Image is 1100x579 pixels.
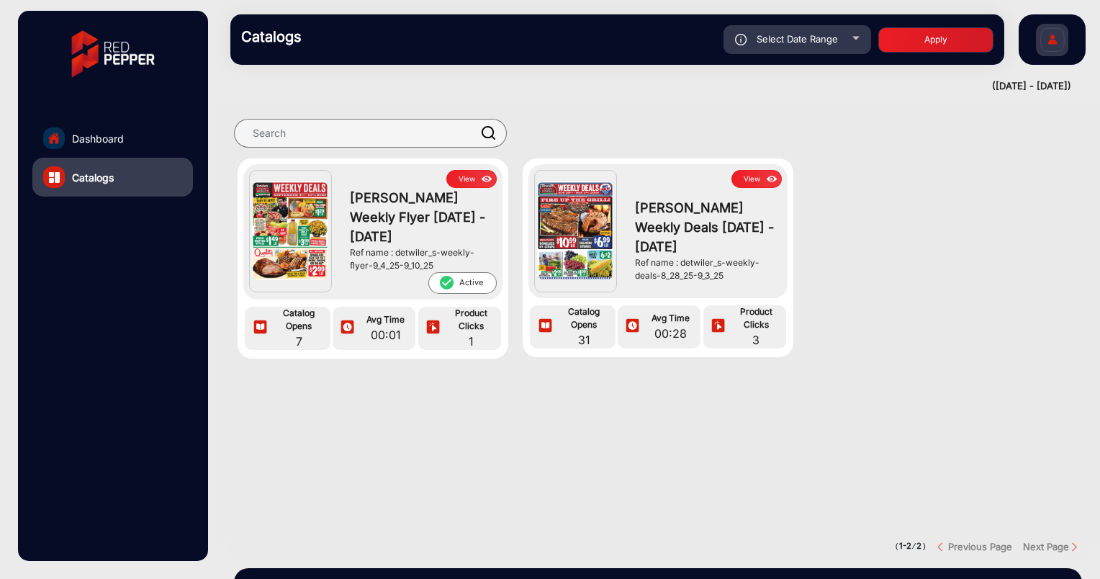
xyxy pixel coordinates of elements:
[445,333,498,350] span: 1
[438,274,454,291] mat-icon: check_circle
[635,198,775,256] span: [PERSON_NAME] Weekly Deals [DATE] - [DATE]
[48,132,60,145] img: home
[49,172,60,183] img: catalog
[350,188,490,246] span: [PERSON_NAME] Weekly Flyer [DATE] - [DATE]
[72,170,114,185] span: Catalogs
[32,158,193,197] a: Catalogs
[710,318,726,335] img: icon
[428,272,497,294] span: Active
[241,28,443,45] h3: Catalogs
[731,170,782,188] button: Viewicon
[895,540,927,553] pre: ( / )
[537,318,554,335] img: icon
[635,256,775,282] div: Ref name : detwiler_s-weekly-deals-8_28_25-9_3_25
[445,307,498,333] span: Product Clicks
[1069,542,1080,552] img: Next button
[339,320,356,336] img: icon
[359,313,412,326] span: Avg Time
[735,34,747,45] img: icon
[216,79,1071,94] div: ([DATE] - [DATE])
[252,181,328,280] img: Detwiler's Weekly Flyer 9/4/25 - 9/10/25
[1023,541,1069,552] strong: Next Page
[252,320,269,336] img: icon
[72,131,124,146] span: Dashboard
[32,119,193,158] a: Dashboard
[271,333,326,350] span: 7
[61,18,165,90] img: vmg-logo
[878,27,993,53] button: Apply
[937,542,948,552] img: previous button
[644,325,698,342] span: 00:28
[624,318,641,335] img: icon
[916,541,921,551] strong: 2
[271,307,326,333] span: Catalog Opens
[644,312,698,325] span: Avg Time
[359,326,412,344] span: 00:01
[729,331,783,349] span: 3
[948,541,1012,552] strong: Previous Page
[425,320,441,336] img: icon
[556,331,611,349] span: 31
[899,541,911,551] strong: 1-2
[446,170,497,188] button: Viewicon
[234,119,507,148] input: Search
[729,305,783,331] span: Product Clicks
[482,126,496,140] img: prodSearch.svg
[1037,17,1068,67] img: Sign%20Up.svg
[757,33,838,45] span: Select Date Range
[350,246,490,272] div: Ref name : detwiler_s-weekly-flyer-9_4_25-9_10_25
[556,305,611,331] span: Catalog Opens
[479,171,495,187] img: icon
[764,171,780,187] img: icon
[537,181,613,280] img: Detwiler's Weekly Deals 8/28/25 - 9/3/25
